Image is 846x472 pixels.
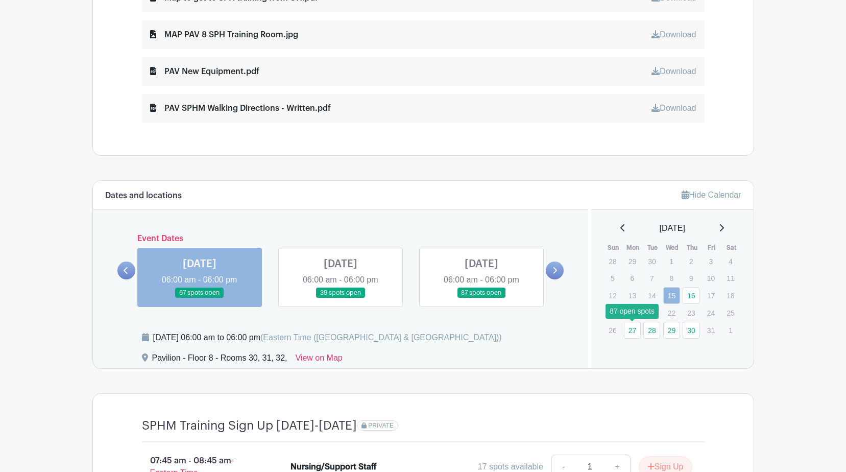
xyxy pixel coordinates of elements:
[150,102,331,114] div: PAV SPHM Walking Directions - Written.pdf
[368,422,394,429] span: PRIVATE
[682,191,741,199] a: Hide Calendar
[722,305,739,321] p: 25
[663,287,680,304] a: 15
[606,304,659,319] div: 87 open spots
[663,270,680,286] p: 8
[624,322,641,339] a: 27
[135,234,546,244] h6: Event Dates
[722,253,739,269] p: 4
[643,322,660,339] a: 28
[643,253,660,269] p: 30
[643,243,663,253] th: Tue
[703,253,719,269] p: 3
[703,322,719,338] p: 31
[623,243,643,253] th: Mon
[604,270,621,286] p: 5
[663,243,683,253] th: Wed
[683,322,699,339] a: 30
[651,104,696,112] a: Download
[624,253,641,269] p: 29
[663,253,680,269] p: 1
[150,29,298,41] div: MAP PAV 8 SPH Training Room.jpg
[660,222,685,234] span: [DATE]
[722,322,739,338] p: 1
[683,287,699,304] a: 16
[643,288,660,303] p: 14
[651,30,696,39] a: Download
[643,270,660,286] p: 7
[702,243,722,253] th: Fri
[624,270,641,286] p: 6
[651,67,696,76] a: Download
[663,322,680,339] a: 29
[624,288,641,303] p: 13
[721,243,741,253] th: Sat
[604,322,621,338] p: 26
[603,243,623,253] th: Sun
[604,305,621,321] p: 19
[703,305,719,321] p: 24
[683,270,699,286] p: 9
[153,332,502,344] div: [DATE] 06:00 am to 06:00 pm
[604,253,621,269] p: 28
[260,333,502,342] span: (Eastern Time ([GEOGRAPHIC_DATA] & [GEOGRAPHIC_DATA]))
[703,270,719,286] p: 10
[604,288,621,303] p: 12
[663,305,680,321] p: 22
[722,270,739,286] p: 11
[296,352,343,368] a: View on Map
[703,288,719,303] p: 17
[722,288,739,303] p: 18
[682,243,702,253] th: Thu
[150,65,259,78] div: PAV New Equipment.pdf
[683,253,699,269] p: 2
[152,352,287,368] div: Pavilion - Floor 8 - Rooms 30, 31, 32,
[105,191,182,201] h6: Dates and locations
[683,305,699,321] p: 23
[142,418,357,433] h4: SPHM Training Sign Up [DATE]-[DATE]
